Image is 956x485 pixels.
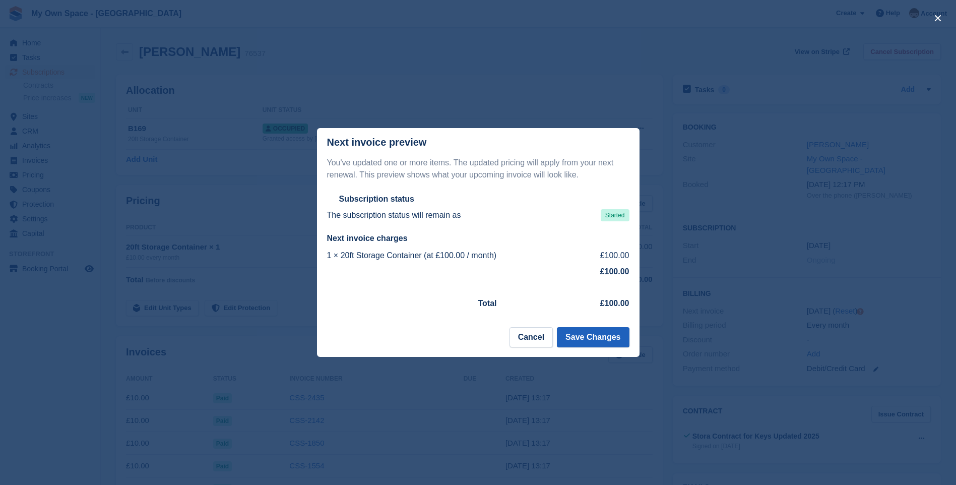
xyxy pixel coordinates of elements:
[930,10,946,26] button: close
[339,194,414,204] h2: Subscription status
[327,137,427,148] p: Next invoice preview
[327,233,629,244] h2: Next invoice charges
[600,299,629,308] strong: £100.00
[327,157,629,181] p: You've updated one or more items. The updated pricing will apply from your next renewal. This pre...
[600,267,629,276] strong: £100.00
[478,299,497,308] strong: Total
[585,248,629,264] td: £100.00
[601,209,629,221] span: Started
[327,248,585,264] td: 1 × 20ft Storage Container (at £100.00 / month)
[557,327,629,347] button: Save Changes
[509,327,553,347] button: Cancel
[327,209,461,221] p: The subscription status will remain as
